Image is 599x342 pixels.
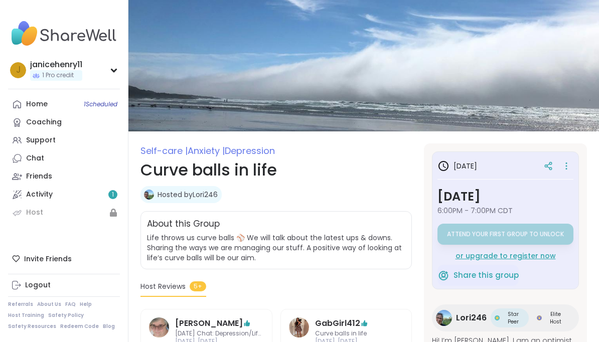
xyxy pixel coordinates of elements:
[140,158,412,182] h1: Curve balls in life
[437,269,450,281] img: ShareWell Logomark
[8,16,120,51] img: ShareWell Nav Logo
[26,135,56,145] div: Support
[315,329,378,338] span: Curve balls in life
[8,186,120,204] a: Activity1
[447,230,564,238] span: Attend your first group to unlock
[495,315,500,320] img: Star Peer
[289,317,309,337] img: GabGirl412
[437,188,573,206] h3: [DATE]
[175,317,243,329] a: [PERSON_NAME]
[26,208,43,218] div: Host
[42,71,74,80] span: 1 Pro credit
[8,149,120,167] a: Chat
[149,317,169,337] img: Susan
[37,301,61,308] a: About Us
[103,323,115,330] a: Blog
[8,312,44,319] a: Host Training
[437,206,573,216] span: 6:00PM - 7:00PM CDT
[30,59,82,70] div: janicehenry11
[8,276,120,294] a: Logout
[26,172,52,182] div: Friends
[8,131,120,149] a: Support
[16,64,21,77] span: j
[8,95,120,113] a: Home1Scheduled
[147,218,220,231] h2: About this Group
[25,280,51,290] div: Logout
[140,281,186,292] span: Host Reviews
[456,312,487,324] span: Lori246
[8,167,120,186] a: Friends
[147,233,402,263] span: Life throws us curve balls ⚾️ We will talk about the latest ups & downs. Sharing the ways we are ...
[502,310,525,325] span: Star Peer
[537,315,542,320] img: Elite Host
[140,144,188,157] span: Self-care |
[315,317,360,329] a: GabGirl412
[8,204,120,222] a: Host
[26,117,62,127] div: Coaching
[454,270,519,281] span: Share this group
[26,190,53,200] div: Activity
[158,190,218,200] a: Hosted byLori246
[144,190,154,200] img: Lori246
[8,323,56,330] a: Safety Resources
[437,265,519,286] button: Share this group
[432,304,579,331] a: Lori246Lori246Star PeerStar PeerElite HostElite Host
[436,310,452,326] img: Lori246
[48,312,84,319] a: Safety Policy
[190,281,206,291] span: 5+
[26,153,44,163] div: Chat
[437,224,573,245] button: Attend your first group to unlock
[175,329,264,338] span: [DATE] Chat: Depression/Life Challenges
[188,144,225,157] span: Anxiety |
[437,251,573,261] div: or upgrade to register now
[112,191,114,199] span: 1
[26,99,48,109] div: Home
[84,100,117,108] span: 1 Scheduled
[65,301,76,308] a: FAQ
[80,301,92,308] a: Help
[437,160,477,172] h3: [DATE]
[8,250,120,268] div: Invite Friends
[544,310,567,325] span: Elite Host
[60,323,99,330] a: Redeem Code
[8,301,33,308] a: Referrals
[8,113,120,131] a: Coaching
[225,144,275,157] span: Depression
